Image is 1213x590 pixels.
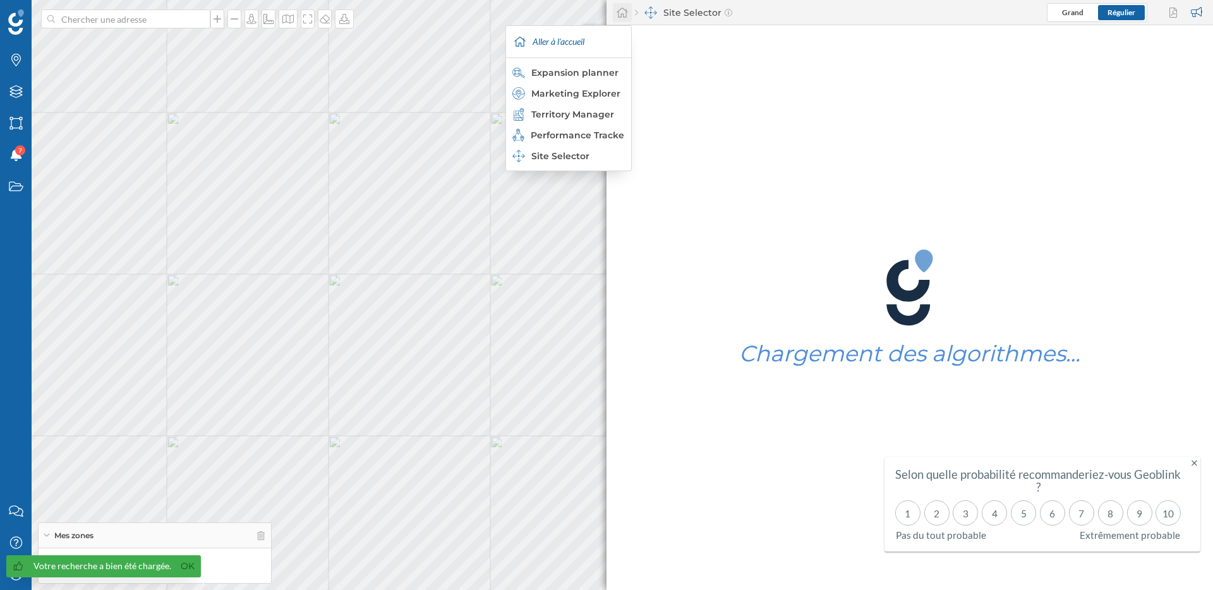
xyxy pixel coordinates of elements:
div: 10 [1156,500,1181,526]
img: territory-manager.svg [512,108,525,121]
img: Logo Geoblink [8,9,24,35]
span: 7 [18,144,22,157]
div: Performance Tracker [512,129,624,141]
div: Selon quelle probabilité recommanderiez-vous Geoblink ? [893,468,1183,493]
span: Grand [1062,8,1083,17]
span: Extrêmement probable [1080,529,1180,541]
img: dashboards-manager.svg [644,6,657,19]
div: Site Selector [512,150,624,162]
span: Régulier [1107,8,1135,17]
span: Support [27,9,72,20]
div: 8 [1098,500,1123,526]
div: 7 [1069,500,1094,526]
img: monitoring-360.svg [512,129,524,141]
div: Marketing Explorer [512,87,624,100]
span: Mes zones [54,530,94,541]
a: Ok [178,559,198,574]
div: 1 [895,500,920,526]
div: 5 [1011,500,1036,526]
div: 6 [1040,500,1065,526]
h1: Chargement des algorithmes… [739,342,1080,366]
img: explorer.svg [512,87,525,100]
div: Expansion planner [512,66,624,79]
div: 3 [953,500,978,526]
div: 4 [982,500,1007,526]
img: search-areas.svg [512,66,525,79]
div: Votre recherche a bien été chargée. [33,560,171,572]
span: Pas du tout probable [896,529,986,541]
img: dashboards-manager.svg [512,150,525,162]
div: 2 [924,500,950,526]
div: 9 [1127,500,1152,526]
div: Aller à l'accueil [509,26,628,57]
div: Site Selector [635,6,732,19]
div: Territory Manager [512,108,624,121]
